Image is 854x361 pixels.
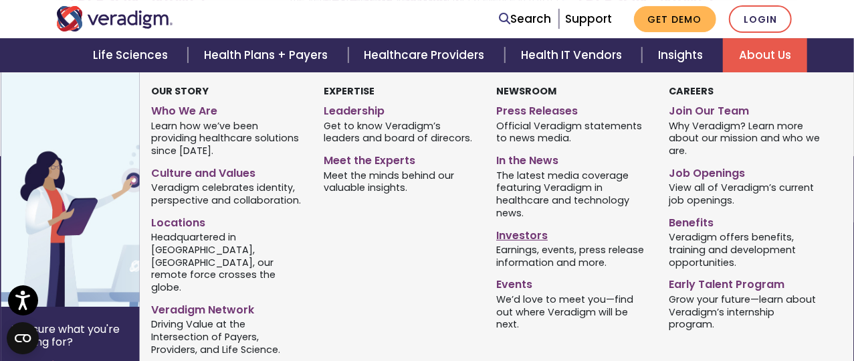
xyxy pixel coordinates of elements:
[324,84,375,98] strong: Expertise
[496,119,649,145] span: Official Veradigm statements to news media.
[11,323,129,348] p: Not sure what you're looking for?
[500,10,552,28] a: Search
[669,99,821,119] a: Join Our Team
[324,99,476,119] a: Leadership
[496,273,649,292] a: Events
[669,119,821,157] span: Why Veradigm? Learn more about our mission and who we are.
[496,149,649,168] a: In the News
[151,230,304,294] span: Headquartered in [GEOGRAPHIC_DATA], [GEOGRAPHIC_DATA], our remote force crosses the globe.
[723,38,807,72] a: About Us
[151,84,209,98] strong: Our Story
[324,149,476,168] a: Meet the Experts
[151,99,304,119] a: Who We Are
[566,11,613,27] a: Support
[496,224,649,243] a: Investors
[597,265,838,345] iframe: Drift Chat Widget
[151,317,304,356] span: Driving Value at the Intersection of Payers, Providers, and Life Science.
[56,6,173,31] img: Veradigm logo
[729,5,792,33] a: Login
[669,161,821,181] a: Job Openings
[324,119,476,145] span: Get to know Veradigm’s leaders and board of direcors.
[1,72,216,307] img: Vector image of Veradigm’s Story
[496,168,649,219] span: The latest media coverage featuring Veradigm in healthcare and technology news.
[151,298,304,317] a: Veradigm Network
[77,38,188,72] a: Life Sciences
[348,38,505,72] a: Healthcare Providers
[188,38,348,72] a: Health Plans + Payers
[496,242,649,269] span: Earnings, events, press release information and more.
[505,38,642,72] a: Health IT Vendors
[151,119,304,157] span: Learn how we’ve been providing healthcare solutions since [DATE].
[669,84,714,98] strong: Careers
[324,168,476,194] span: Meet the minds behind our valuable insights.
[151,161,304,181] a: Culture and Values
[7,322,39,354] button: Open CMP widget
[634,6,716,32] a: Get Demo
[496,84,556,98] strong: Newsroom
[669,230,821,269] span: Veradigm offers benefits, training and development opportunities.
[496,292,649,331] span: We’d love to meet you—find out where Veradigm will be next.
[669,211,821,230] a: Benefits
[496,99,649,119] a: Press Releases
[669,181,821,207] span: View all of Veradigm’s current job openings.
[151,211,304,230] a: Locations
[151,181,304,207] span: Veradigm celebrates identity, perspective and collaboration.
[642,38,723,72] a: Insights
